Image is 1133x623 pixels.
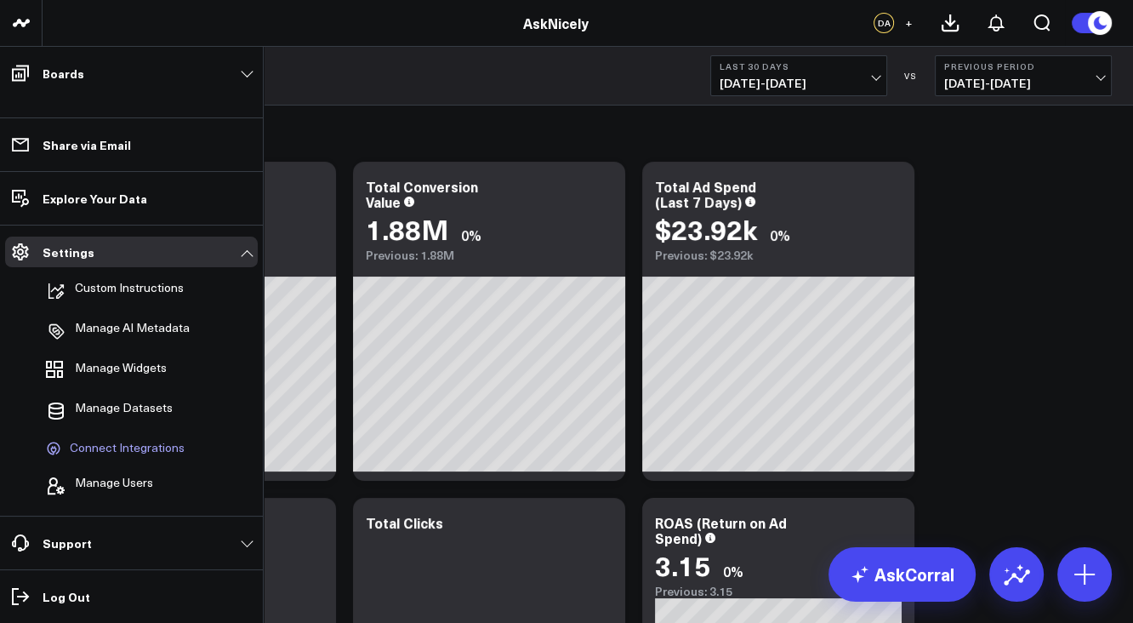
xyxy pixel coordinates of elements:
[43,66,84,80] p: Boards
[366,249,612,262] div: Previous: 1.88M
[655,513,787,547] div: ROAS (Return on Ad Spend)
[723,562,743,580] div: 0%
[39,432,207,465] a: Connect Integrations
[935,55,1112,96] button: Previous Period[DATE]-[DATE]
[944,61,1102,71] b: Previous Period
[944,77,1102,90] span: [DATE] - [DATE]
[655,249,902,262] div: Previous: $23.92k
[898,13,919,33] button: +
[366,513,443,532] div: Total Clicks
[43,536,92,550] p: Support
[655,550,710,580] div: 3.15
[39,467,153,505] button: Manage Users
[43,191,147,205] p: Explore Your Data
[366,214,448,244] div: 1.88M
[39,352,207,390] a: Manage Widgets
[39,392,207,430] a: Manage Datasets
[70,441,185,456] span: Connect Integrations
[43,138,131,151] p: Share via Email
[75,321,190,341] p: Manage AI Metadata
[828,547,976,602] a: AskCorral
[896,71,926,81] div: VS
[655,585,902,598] div: Previous: 3.15
[75,361,167,381] span: Manage Widgets
[770,226,790,244] div: 0%
[523,14,589,32] a: AskNicely
[5,581,258,612] a: Log Out
[39,272,184,310] button: Custom Instructions
[720,77,878,90] span: [DATE] - [DATE]
[366,177,478,211] div: Total Conversion Value
[39,312,207,350] a: Manage AI Metadata
[75,476,153,496] span: Manage Users
[461,226,481,244] div: 0%
[75,281,184,301] p: Custom Instructions
[710,55,887,96] button: Last 30 Days[DATE]-[DATE]
[43,245,94,259] p: Settings
[655,214,757,244] div: $23.92k
[905,17,913,29] span: +
[43,590,90,603] p: Log Out
[720,61,878,71] b: Last 30 Days
[874,13,894,33] div: DA
[655,177,756,211] div: Total Ad Spend (Last 7 Days)
[75,401,173,421] span: Manage Datasets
